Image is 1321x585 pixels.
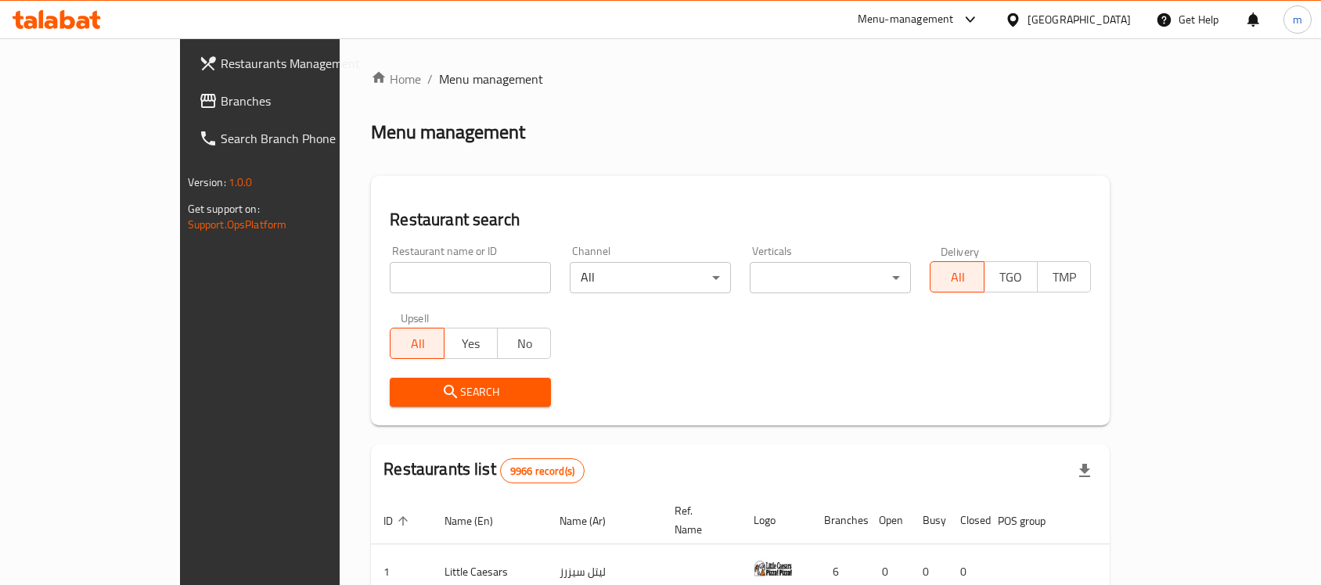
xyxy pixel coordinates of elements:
span: Name (En) [445,511,513,530]
span: Version: [188,172,226,192]
button: TGO [984,261,1038,292]
nav: breadcrumb [371,70,1110,88]
th: Closed [948,497,985,544]
span: Branches [221,92,388,110]
span: Name (Ar) [560,511,626,530]
a: Restaurants Management [186,45,401,82]
div: ​ [750,262,911,293]
span: Ref. Name [675,501,722,539]
span: ID [383,511,413,530]
span: All [937,266,977,289]
button: All [390,328,444,359]
label: Upsell [401,312,430,323]
label: Delivery [941,246,980,257]
button: All [930,261,984,292]
span: Search [402,382,538,402]
span: 9966 record(s) [501,464,584,479]
span: Menu management [439,70,543,88]
h2: Restaurant search [390,208,1091,231]
span: Yes [451,332,491,355]
th: Logo [741,497,812,544]
span: All [397,332,437,355]
input: Search for restaurant name or ID.. [390,262,551,293]
span: Get support on: [188,199,260,219]
span: Restaurants Management [221,54,388,73]
div: Export file [1066,452,1103,490]
span: Search Branch Phone [221,129,388,148]
h2: Menu management [371,120,525,145]
div: Menu-management [858,10,954,29]
button: No [497,328,551,359]
h2: Restaurants list [383,458,585,483]
div: Total records count [500,458,585,483]
span: POS group [998,511,1066,530]
a: Branches [186,82,401,120]
a: Support.OpsPlatform [188,214,287,235]
li: / [427,70,433,88]
span: 1.0.0 [229,172,253,192]
a: Search Branch Phone [186,120,401,157]
th: Open [866,497,910,544]
button: Yes [444,328,498,359]
span: No [504,332,545,355]
th: Busy [910,497,948,544]
span: TMP [1044,266,1085,289]
span: m [1293,11,1302,28]
button: TMP [1037,261,1091,292]
button: Search [390,378,551,407]
th: Branches [812,497,866,544]
div: All [570,262,731,293]
span: TGO [991,266,1031,289]
div: [GEOGRAPHIC_DATA] [1028,11,1131,28]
